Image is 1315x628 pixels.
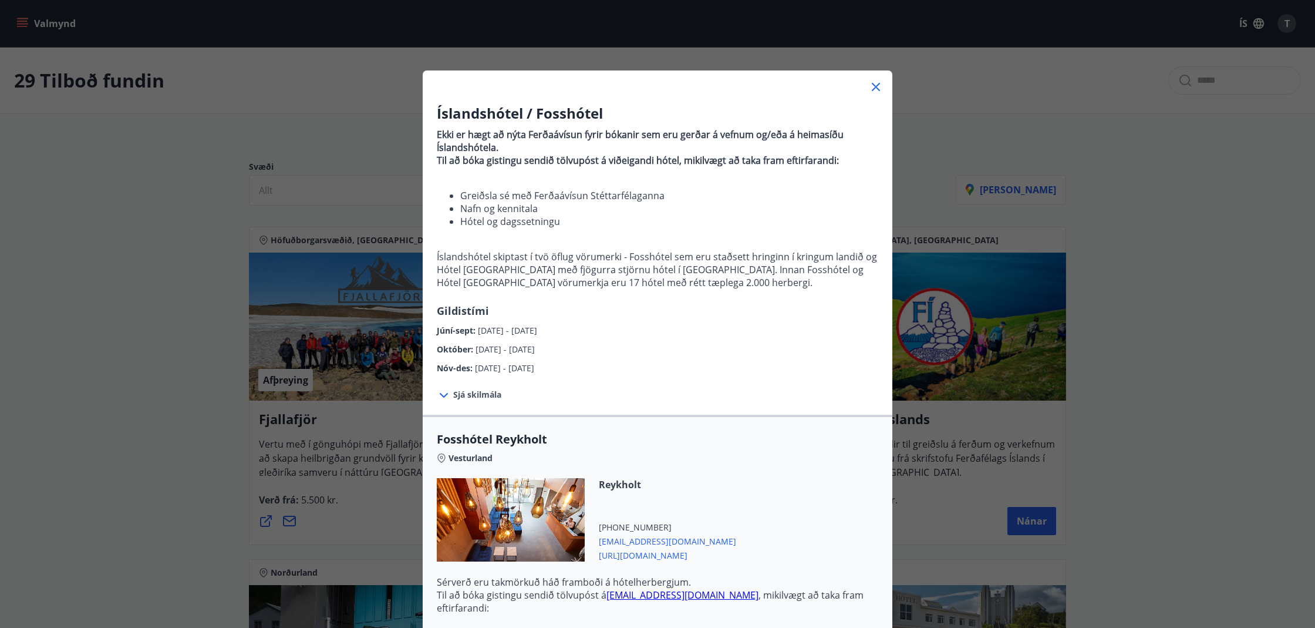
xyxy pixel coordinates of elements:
strong: Ekki er hægt að nýta Ferðaávísun fyrir bókanir sem eru gerðar á vefnum og/eða á heimasíðu Íslands... [437,128,844,154]
span: Nóv-des : [437,362,475,374]
span: Gildistími [437,304,489,318]
li: Greiðsla sé með Ferðaávísun Stéttarfélaganna [460,189,878,202]
span: [EMAIL_ADDRESS][DOMAIN_NAME] [599,533,736,548]
strong: Til að bóka gistingu sendið tölvupóst á viðeigandi hótel, mikilvægt að taka fram eftirfarandi: [437,154,839,167]
p: Sérverð eru takmörkuð háð framboði á hótelherbergjum. [437,576,878,589]
h3: Íslandshótel / Fosshótel [437,103,878,123]
span: [DATE] - [DATE] [476,344,535,355]
span: Reykholt [599,478,736,491]
span: Sjá skilmála [453,389,501,401]
li: Hótel og dagssetningu [460,215,878,228]
span: [DATE] - [DATE] [478,325,537,336]
p: Til að bóka gistingu sendið tölvupóst á , mikilvægt að taka fram eftirfarandi: [437,589,878,614]
li: Nafn og kennitala [460,202,878,215]
span: [URL][DOMAIN_NAME] [599,548,736,562]
span: Október : [437,344,476,355]
span: [PHONE_NUMBER] [599,522,736,533]
a: [EMAIL_ADDRESS][DOMAIN_NAME] [606,589,758,602]
span: Fosshótel Reykholt [437,431,878,448]
span: Vesturland [449,452,493,464]
span: [DATE] - [DATE] [475,362,534,374]
span: Júní-sept : [437,325,478,336]
p: Íslandshótel skiptast í tvö öflug vörumerki - Fosshótel sem eru staðsett hringinn í kringum landi... [437,250,878,289]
